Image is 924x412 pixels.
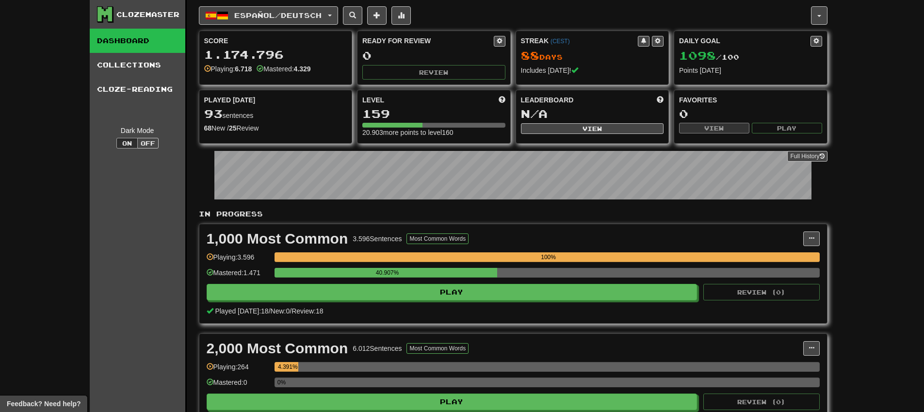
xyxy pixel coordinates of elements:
[391,6,411,25] button: More stats
[679,66,822,75] div: Points [DATE]
[521,123,664,134] button: View
[207,394,697,410] button: Play
[257,64,310,74] div: Mastered:
[207,362,270,378] div: Playing: 264
[204,108,347,120] div: sentences
[97,126,178,135] div: Dark Mode
[679,95,822,105] div: Favorites
[116,138,138,148] button: On
[207,378,270,394] div: Mastered: 0
[199,6,338,25] button: Español/Deutsch
[137,138,159,148] button: Off
[235,65,252,73] strong: 6.718
[521,107,548,120] span: N/A
[7,399,81,409] span: Open feedback widget
[90,77,185,101] a: Cloze-Reading
[362,36,494,46] div: Ready for Review
[204,49,347,61] div: 1.174.796
[207,284,697,300] button: Play
[204,107,223,120] span: 93
[362,49,505,62] div: 0
[277,268,498,278] div: 40.907%
[294,65,311,73] strong: 4.329
[521,95,574,105] span: Leaderboard
[269,307,271,315] span: /
[362,108,505,120] div: 159
[362,95,384,105] span: Level
[207,252,270,268] div: Playing: 3.596
[204,36,347,46] div: Score
[204,123,347,133] div: New / Review
[703,284,820,300] button: Review (0)
[353,344,402,353] div: 6.012 Sentences
[215,307,268,315] span: Played [DATE]: 18
[204,95,256,105] span: Played [DATE]
[207,268,270,284] div: Mastered: 1.471
[199,209,827,219] p: In Progress
[367,6,387,25] button: Add sentence to collection
[277,362,298,372] div: 4.391%
[292,307,323,315] span: Review: 18
[90,53,185,77] a: Collections
[406,343,469,354] button: Most Common Words
[551,38,570,45] a: (CEST)
[229,124,237,132] strong: 25
[207,231,348,246] div: 1,000 Most Common
[207,341,348,356] div: 2,000 Most Common
[521,49,539,62] span: 88
[290,307,292,315] span: /
[277,252,820,262] div: 100%
[343,6,362,25] button: Search sentences
[499,95,505,105] span: Score more points to level up
[234,11,322,19] span: Español / Deutsch
[90,29,185,53] a: Dashboard
[521,36,638,46] div: Streak
[204,64,252,74] div: Playing:
[752,123,822,133] button: Play
[679,108,822,120] div: 0
[362,65,505,80] button: Review
[703,394,820,410] button: Review (0)
[679,53,739,61] span: / 100
[521,49,664,62] div: Day s
[657,95,664,105] span: This week in points, UTC
[353,234,402,244] div: 3.596 Sentences
[406,233,469,244] button: Most Common Words
[271,307,290,315] span: New: 0
[116,10,179,19] div: Clozemaster
[787,151,827,162] a: Full History
[679,49,716,62] span: 1098
[521,66,664,75] div: Includes [DATE]!
[679,123,749,133] button: View
[204,124,212,132] strong: 68
[362,128,505,137] div: 20.903 more points to level 160
[679,36,811,47] div: Daily Goal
